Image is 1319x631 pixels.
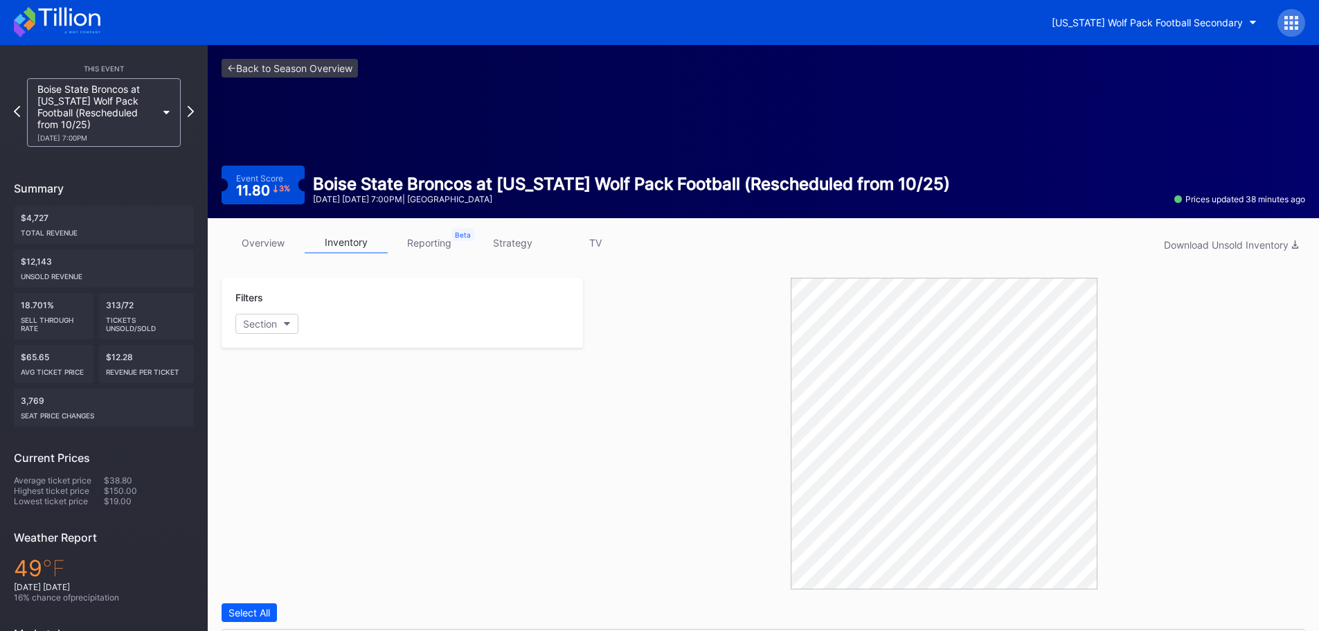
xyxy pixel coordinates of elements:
[388,232,471,254] a: reporting
[106,362,188,376] div: Revenue per ticket
[21,310,87,332] div: Sell Through Rate
[42,555,65,582] span: ℉
[14,389,194,427] div: 3,769
[21,223,187,237] div: Total Revenue
[243,318,277,330] div: Section
[37,134,156,142] div: [DATE] 7:00PM
[235,314,298,334] button: Section
[236,184,291,197] div: 11.80
[14,181,194,195] div: Summary
[14,206,194,244] div: $4,727
[14,345,93,383] div: $65.65
[14,531,194,544] div: Weather Report
[305,232,388,254] a: inventory
[1052,17,1243,28] div: [US_STATE] Wolf Pack Football Secondary
[14,64,194,73] div: This Event
[37,83,156,142] div: Boise State Broncos at [US_STATE] Wolf Pack Football (Rescheduled from 10/25)
[14,451,194,465] div: Current Prices
[14,475,104,486] div: Average ticket price
[1174,194,1305,204] div: Prices updated 38 minutes ago
[99,293,195,339] div: 313/72
[1041,10,1267,35] button: [US_STATE] Wolf Pack Football Secondary
[279,185,290,193] div: 3 %
[104,486,194,496] div: $150.00
[228,607,270,619] div: Select All
[14,555,194,582] div: 49
[14,249,194,287] div: $12,143
[14,592,194,603] div: 16 % chance of precipitation
[222,59,358,78] a: <-Back to Season Overview
[235,292,569,303] div: Filters
[222,603,277,622] button: Select All
[99,345,195,383] div: $12.28
[1164,239,1298,251] div: Download Unsold Inventory
[14,496,104,506] div: Lowest ticket price
[21,362,87,376] div: Avg ticket price
[313,174,950,194] div: Boise State Broncos at [US_STATE] Wolf Pack Football (Rescheduled from 10/25)
[222,232,305,254] a: overview
[104,475,194,486] div: $38.80
[554,232,637,254] a: TV
[14,582,194,592] div: [DATE] [DATE]
[106,310,188,332] div: Tickets Unsold/Sold
[21,267,187,281] div: Unsold Revenue
[14,293,93,339] div: 18.701%
[14,486,104,496] div: Highest ticket price
[236,173,283,184] div: Event Score
[104,496,194,506] div: $19.00
[313,194,950,204] div: [DATE] [DATE] 7:00PM | [GEOGRAPHIC_DATA]
[1157,235,1305,254] button: Download Unsold Inventory
[21,406,187,420] div: seat price changes
[471,232,554,254] a: strategy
